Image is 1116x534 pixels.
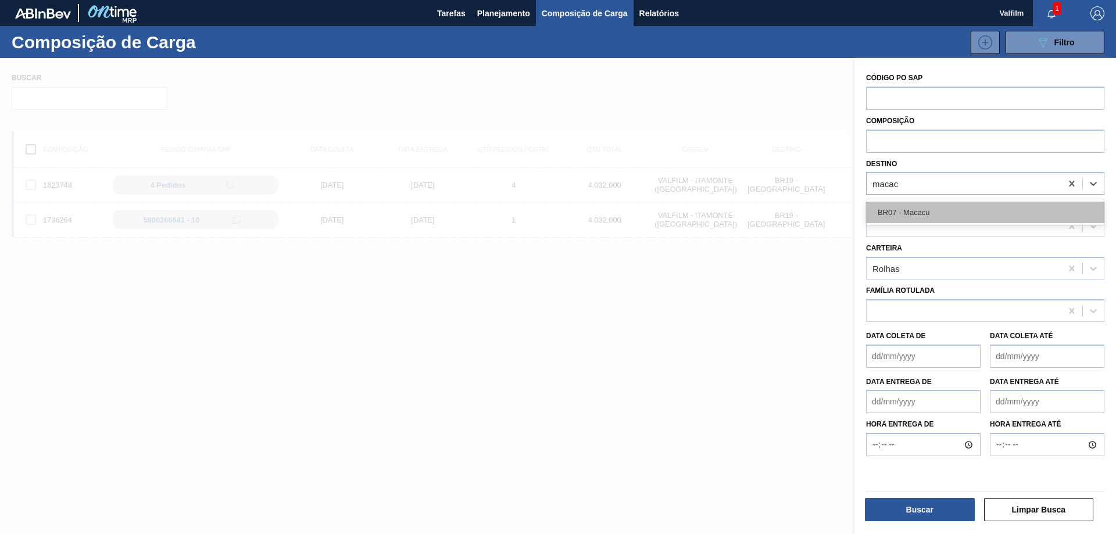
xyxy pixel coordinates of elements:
[866,286,935,295] label: Família Rotulada
[639,6,679,20] span: Relatórios
[1033,5,1070,21] button: Notificações
[990,345,1104,368] input: dd/mm/yyyy
[866,378,932,386] label: Data entrega de
[866,160,897,168] label: Destino
[477,6,530,20] span: Planejamento
[872,263,900,273] div: Rolhas
[866,117,914,125] label: Composição
[1054,38,1075,47] span: Filtro
[437,6,466,20] span: Tarefas
[542,6,628,20] span: Composição de Carga
[866,416,981,433] label: Hora entrega de
[990,390,1104,413] input: dd/mm/yyyy
[866,202,1104,223] div: BR07 - Macacu
[15,8,71,19] img: TNhmsLtSVTkK8tSr43FrP2fwEKptu5GPRR3wAAAABJRU5ErkJggg==
[12,35,203,49] h1: Composição de Carga
[866,74,922,82] label: Código PO SAP
[984,498,1094,521] button: Limpar Busca
[990,332,1053,340] label: Data coleta até
[990,416,1104,433] label: Hora entrega até
[965,31,1000,54] div: Nova Composição
[866,345,981,368] input: dd/mm/yyyy
[1053,2,1061,15] span: 1
[1006,31,1104,54] button: Filtro
[866,244,902,252] label: Carteira
[866,332,925,340] label: Data coleta de
[1090,6,1104,20] img: Logout
[990,378,1059,386] label: Data entrega até
[866,390,981,413] input: dd/mm/yyyy
[865,498,975,521] button: Buscar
